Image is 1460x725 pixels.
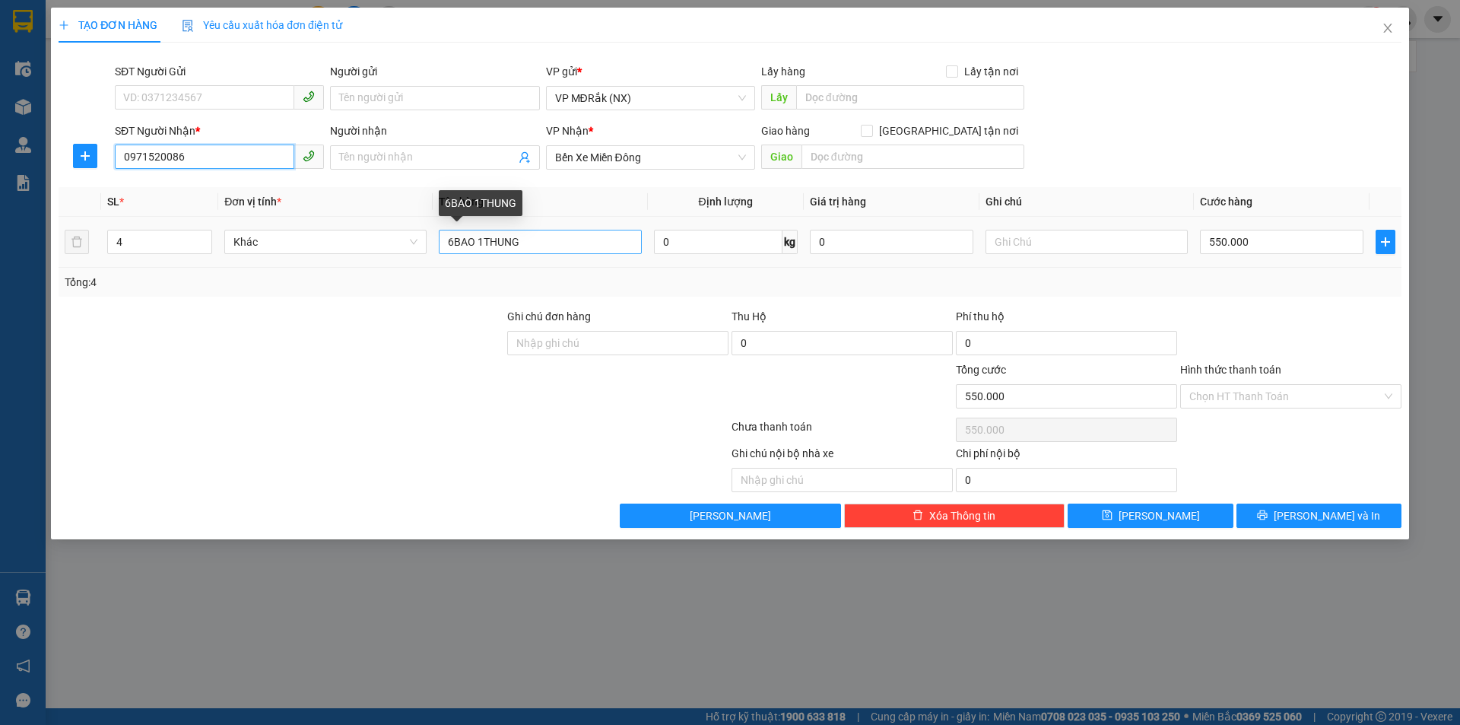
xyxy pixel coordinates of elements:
[13,107,268,126] div: Tên hàng: bao ( : 1 )
[74,150,97,162] span: plus
[801,145,1024,169] input: Dọc đường
[65,230,89,254] button: delete
[11,80,137,98] div: 50.000
[1200,196,1252,208] span: Cước hàng
[730,418,954,445] div: Chưa thanh toán
[620,504,841,528] button: [PERSON_NAME]
[810,230,973,254] input: 0
[11,81,35,97] span: CR :
[13,13,135,49] div: VP MĐRắk (NX)
[699,196,753,208] span: Định lượng
[844,504,1065,528] button: deleteXóa Thông tin
[507,310,591,323] label: Ghi chú đơn hàng
[182,20,194,32] img: icon
[912,510,923,522] span: delete
[555,146,746,169] span: Bến Xe Miền Đông
[985,230,1188,254] input: Ghi Chú
[303,91,315,103] span: phone
[1119,507,1200,524] span: [PERSON_NAME]
[546,125,589,137] span: VP Nhận
[929,507,995,524] span: Xóa Thông tin
[107,196,119,208] span: SL
[958,63,1024,80] span: Lấy tận nơi
[59,19,157,31] span: TẠO ĐƠN HÀNG
[732,468,953,492] input: Nhập ghi chú
[1366,8,1409,50] button: Close
[1236,504,1401,528] button: printer[PERSON_NAME] và In
[145,14,182,30] span: Nhận:
[555,87,746,110] span: VP MĐRắk (NX)
[233,231,417,253] span: Khác
[1376,230,1395,254] button: plus
[782,230,798,254] span: kg
[1376,236,1395,248] span: plus
[1102,510,1112,522] span: save
[956,445,1177,468] div: Chi phí nội bộ
[115,122,324,139] div: SĐT Người Nhận
[59,20,69,30] span: plus
[439,190,522,216] div: 6BAO 1THUNG
[303,150,315,162] span: phone
[956,308,1177,331] div: Phí thu hộ
[873,122,1024,139] span: [GEOGRAPHIC_DATA] tận nơi
[979,187,1194,217] th: Ghi chú
[73,144,97,168] button: plus
[224,196,281,208] span: Đơn vị tính
[13,14,36,30] span: Gửi:
[507,331,728,355] input: Ghi chú đơn hàng
[761,125,810,137] span: Giao hàng
[115,63,324,80] div: SĐT Người Gửi
[761,65,805,78] span: Lấy hàng
[732,310,766,323] span: Thu Hộ
[796,85,1024,110] input: Dọc đường
[761,145,801,169] span: Giao
[145,49,268,71] div: 0978664847
[1180,364,1281,376] label: Hình thức thanh toán
[182,19,342,31] span: Yêu cầu xuất hóa đơn điện tử
[732,445,953,468] div: Ghi chú nội bộ nhà xe
[330,63,539,80] div: Người gửi
[546,63,755,80] div: VP gửi
[956,364,1006,376] span: Tổng cước
[65,274,563,291] div: Tổng: 4
[1274,507,1380,524] span: [PERSON_NAME] và In
[1068,504,1233,528] button: save[PERSON_NAME]
[761,85,796,110] span: Lấy
[129,106,150,127] span: SL
[1382,22,1394,34] span: close
[145,13,268,49] div: Bến Xe Miền Đông
[439,230,641,254] input: VD: Bàn, Ghế
[1257,510,1268,522] span: printer
[519,151,531,164] span: user-add
[690,507,771,524] span: [PERSON_NAME]
[330,122,539,139] div: Người nhận
[810,196,866,208] span: Giá trị hàng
